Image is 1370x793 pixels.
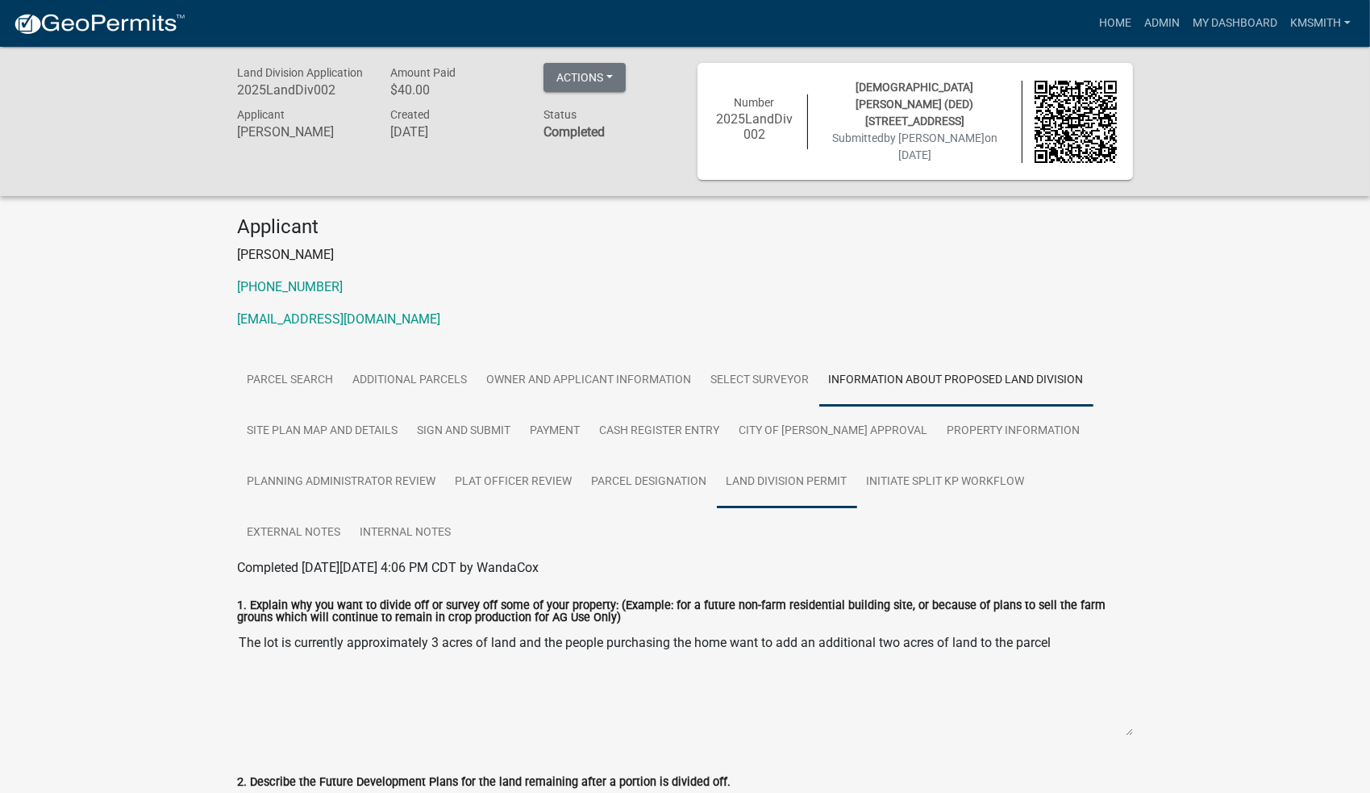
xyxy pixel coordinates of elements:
h6: [PERSON_NAME] [238,124,367,140]
h6: [DATE] [390,124,519,140]
p: [PERSON_NAME] [238,245,1133,265]
a: Parcel Designation [582,457,717,508]
a: Payment [521,406,590,457]
span: [DEMOGRAPHIC_DATA][PERSON_NAME] (DED) [STREET_ADDRESS] [856,81,974,127]
a: Admin [1138,8,1186,39]
a: Additional Parcels [344,355,477,407]
a: City of [PERSON_NAME] Approval [730,406,938,457]
a: Owner and Applicant Information [477,355,702,407]
span: Applicant [238,108,285,121]
a: Select Surveyor [702,355,819,407]
span: Submitted on [DATE] [832,131,997,161]
button: Actions [543,63,626,92]
a: [PHONE_NUMBER] [238,279,344,294]
a: [EMAIL_ADDRESS][DOMAIN_NAME] [238,311,441,327]
a: Cash Register Entry [590,406,730,457]
a: Site Plan Map and Details [238,406,408,457]
span: Land Division Application [238,66,364,79]
textarea: The lot is currently approximately 3 acres of land and the people purchasing the home want to add... [238,627,1133,737]
a: Information about proposed land division [819,355,1093,407]
a: Parcel search [238,355,344,407]
a: Home [1093,8,1138,39]
h6: $40.00 [390,82,519,98]
h6: 2025LandDiv002 [238,82,367,98]
span: Status [543,108,577,121]
span: Amount Paid [390,66,456,79]
label: 1. Explain why you want to divide off or survey off some of your property: (Example: for a future... [238,600,1133,624]
a: Internal Notes [351,507,461,559]
strong: Completed [543,124,605,140]
h4: Applicant [238,215,1133,239]
a: Initiate Split KP Workflow [857,457,1035,508]
img: QR code [1035,81,1117,163]
span: Number [734,96,774,109]
span: Created [390,108,430,121]
a: kmsmith [1284,8,1357,39]
span: Completed [DATE][DATE] 4:06 PM CDT by WandaCox [238,560,539,575]
span: by [PERSON_NAME] [884,131,985,144]
a: Planning Administrator Review [238,457,446,508]
a: Property Information [938,406,1090,457]
h6: 2025LandDiv002 [714,111,796,142]
a: Sign and Submit [408,406,521,457]
a: Land Division Permit [717,457,857,508]
a: External Notes [238,507,351,559]
a: Plat Officer Review [446,457,582,508]
label: 2. Describe the Future Development Plans for the land remaining after a portion is divided off. [238,777,731,788]
a: My Dashboard [1186,8,1284,39]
